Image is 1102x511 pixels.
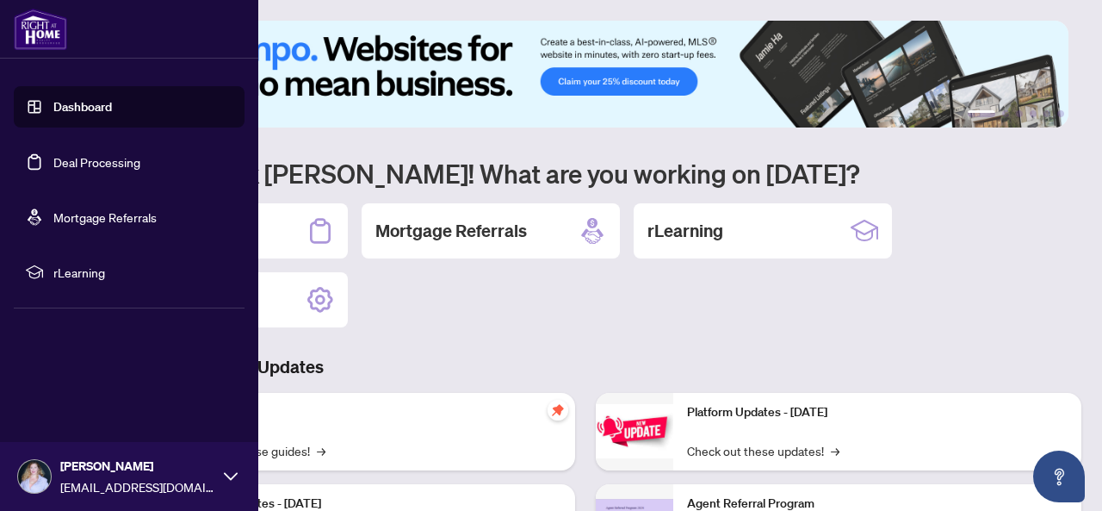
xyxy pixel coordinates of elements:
h1: Welcome back [PERSON_NAME]! What are you working on [DATE]? [90,157,1081,190]
a: Mortgage Referrals [53,209,157,225]
span: rLearning [53,263,232,282]
span: [PERSON_NAME] [60,457,215,476]
button: 5 [1043,110,1050,117]
button: 2 [1002,110,1009,117]
h2: rLearning [647,219,723,243]
button: 3 [1016,110,1023,117]
a: Dashboard [53,99,112,115]
a: Check out these updates!→ [687,441,839,460]
span: → [317,441,325,460]
span: → [831,441,839,460]
button: 1 [968,110,995,117]
a: Deal Processing [53,154,140,170]
button: 4 [1030,110,1037,117]
img: Slide 0 [90,21,1068,128]
span: [EMAIL_ADDRESS][DOMAIN_NAME] [60,477,215,496]
button: 6 [1057,110,1064,117]
p: Self-Help [181,403,561,422]
img: Profile Icon [18,460,51,493]
img: logo [14,9,67,50]
img: Platform Updates - June 23, 2025 [596,404,673,458]
h3: Brokerage & Industry Updates [90,355,1081,379]
button: Open asap [1033,451,1085,502]
h2: Mortgage Referrals [375,219,527,243]
span: pushpin [548,400,568,421]
p: Platform Updates - [DATE] [687,403,1068,422]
